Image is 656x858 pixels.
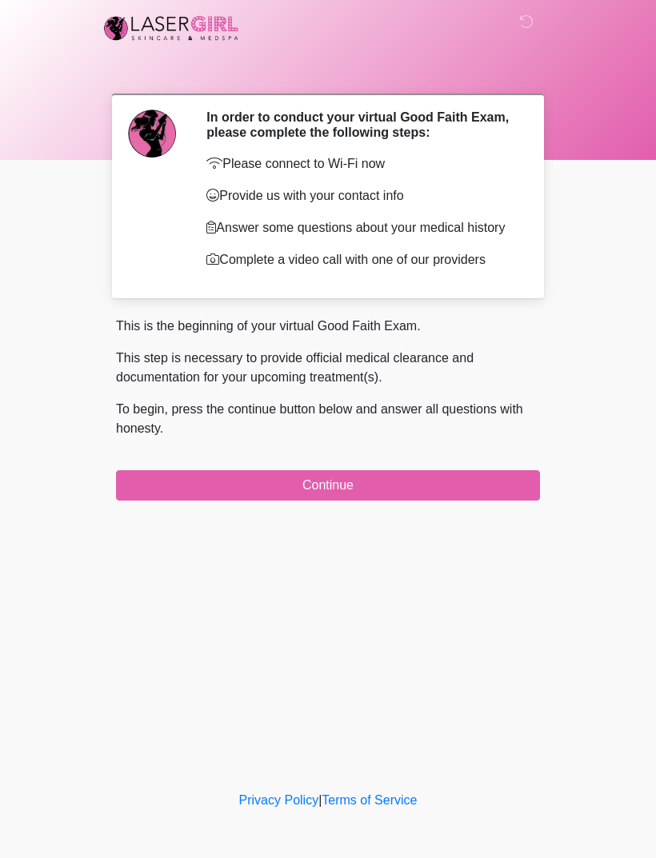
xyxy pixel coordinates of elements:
[116,470,540,501] button: Continue
[206,186,516,206] p: Provide us with your contact info
[104,58,552,87] h1: ‎ ‎
[239,793,319,807] a: Privacy Policy
[206,110,516,140] h2: In order to conduct your virtual Good Faith Exam, please complete the following steps:
[318,793,322,807] a: |
[206,250,516,269] p: Complete a video call with one of our providers
[322,793,417,807] a: Terms of Service
[116,317,540,336] p: This is the beginning of your virtual Good Faith Exam.
[206,154,516,174] p: Please connect to Wi-Fi now
[206,218,516,237] p: Answer some questions about your medical history
[100,12,242,44] img: Laser Girl Med Spa LLC Logo
[128,110,176,158] img: Agent Avatar
[116,400,540,438] p: To begin, press the continue button below and answer all questions with honesty.
[116,349,540,387] p: This step is necessary to provide official medical clearance and documentation for your upcoming ...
